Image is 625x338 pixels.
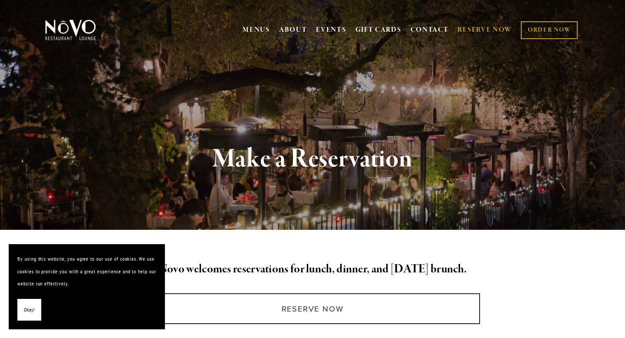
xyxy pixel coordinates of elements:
a: CONTACT [411,22,449,38]
a: ORDER NOW [521,21,578,39]
a: MENUS [243,26,270,34]
button: Okay! [17,299,41,321]
span: Okay! [24,304,35,316]
strong: Make a Reservation [213,142,413,176]
a: GIFT CARDS [355,22,401,38]
img: Novo Restaurant &amp; Lounge [43,19,98,41]
a: EVENTS [316,26,346,34]
a: RESERVE NOW [457,22,512,38]
section: Cookie banner [9,244,165,329]
a: Reserve Now [145,293,480,324]
a: ABOUT [279,26,307,34]
p: By using this website, you agree to our use of cookies. We use cookies to provide you with a grea... [17,253,156,290]
h2: Novo welcomes reservations for lunch, dinner, and [DATE] brunch. [59,260,566,278]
